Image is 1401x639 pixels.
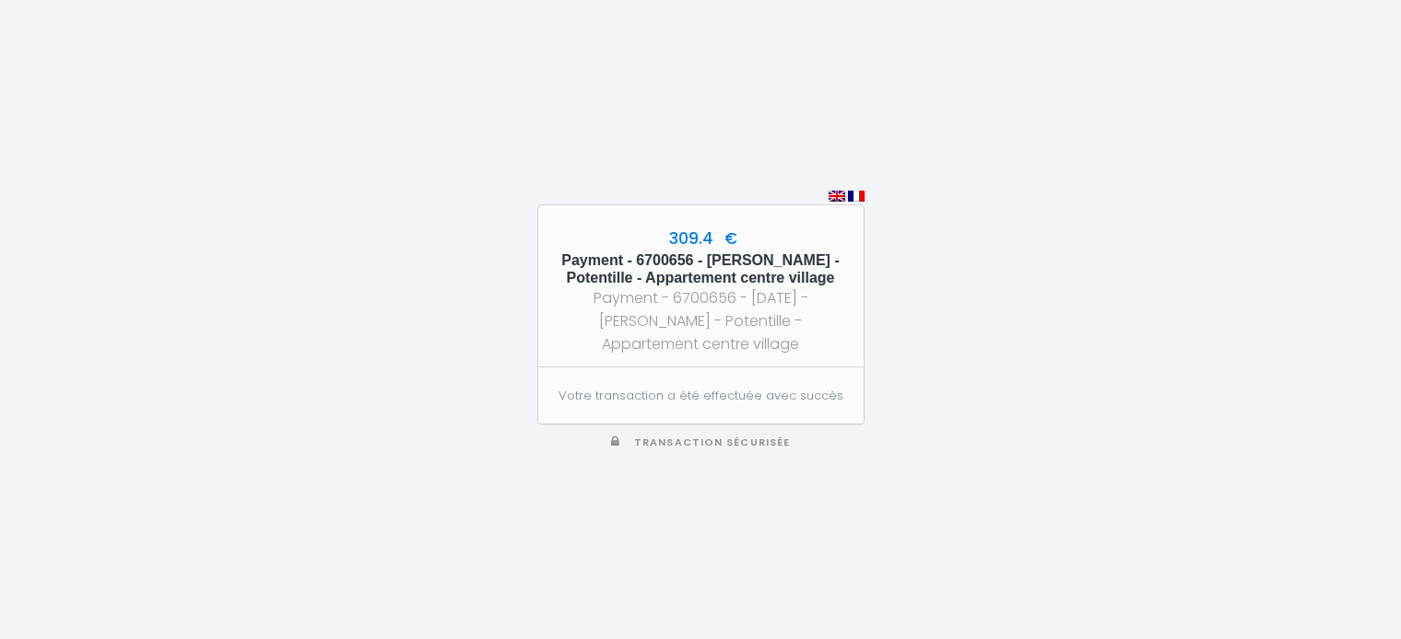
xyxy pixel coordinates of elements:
[555,286,847,355] div: Payment - 6700656 - [DATE] - [PERSON_NAME] - Potentille - Appartement centre village
[634,436,790,449] span: Transaction sécurisée
[555,251,847,286] h5: Payment - 6700656 - [PERSON_NAME] - Potentille - Appartement centre village
[558,387,842,405] p: Votre transaction a été effectuée avec succès
[848,191,865,202] img: fr.png
[665,227,737,250] span: 309.4 €
[829,191,845,202] img: en.png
